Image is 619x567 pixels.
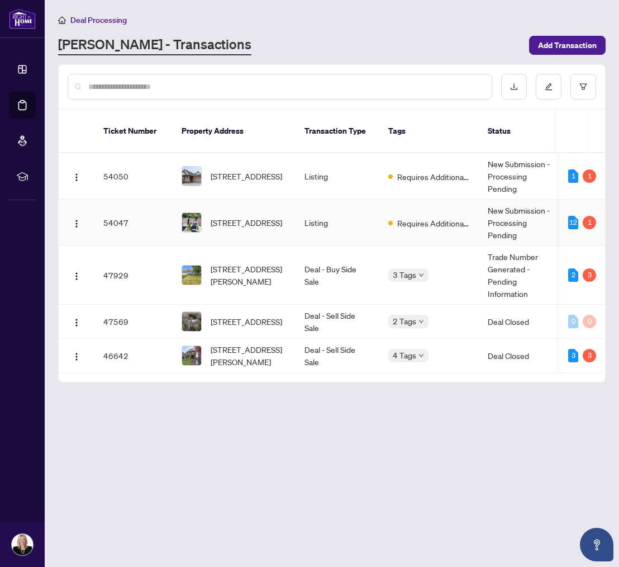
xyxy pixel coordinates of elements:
[94,110,173,153] th: Ticket Number
[536,74,561,100] button: edit
[182,167,201,186] img: thumbnail-img
[538,36,597,54] span: Add Transaction
[397,171,470,183] span: Requires Additional Docs
[393,315,416,328] span: 2 Tags
[211,216,282,229] span: [STREET_ADDRESS]
[72,318,81,327] img: Logo
[583,315,596,328] div: 0
[568,268,578,282] div: 2
[68,167,85,185] button: Logo
[479,110,563,153] th: Status
[211,170,282,182] span: [STREET_ADDRESS]
[568,315,578,328] div: 0
[94,339,173,373] td: 46642
[501,74,527,100] button: download
[182,213,201,232] img: thumbnail-img
[510,83,518,91] span: download
[9,8,36,29] img: logo
[479,153,563,200] td: New Submission - Processing Pending
[58,35,251,55] a: [PERSON_NAME] - Transactions
[182,346,201,365] img: thumbnail-img
[545,83,553,91] span: edit
[296,339,379,373] td: Deal - Sell Side Sale
[393,268,416,281] span: 3 Tags
[393,349,416,362] span: 4 Tags
[94,200,173,246] td: 54047
[568,169,578,183] div: 1
[94,246,173,305] td: 47929
[72,219,81,228] img: Logo
[58,16,66,24] span: home
[580,528,613,561] button: Open asap
[296,246,379,305] td: Deal - Buy Side Sale
[296,305,379,339] td: Deal - Sell Side Sale
[182,266,201,285] img: thumbnail-img
[211,263,287,287] span: [STREET_ADDRESS][PERSON_NAME]
[379,110,479,153] th: Tags
[418,272,424,278] span: down
[418,353,424,358] span: down
[72,173,81,182] img: Logo
[479,305,563,339] td: Deal Closed
[570,74,596,100] button: filter
[94,305,173,339] td: 47569
[12,534,33,555] img: Profile Icon
[72,352,81,361] img: Logo
[479,246,563,305] td: Trade Number Generated - Pending Information
[68,214,85,231] button: Logo
[296,153,379,200] td: Listing
[68,266,85,284] button: Logo
[211,315,282,328] span: [STREET_ADDRESS]
[72,272,81,281] img: Logo
[296,110,379,153] th: Transaction Type
[479,200,563,246] td: New Submission - Processing Pending
[70,15,127,25] span: Deal Processing
[296,200,379,246] td: Listing
[583,216,596,229] div: 1
[418,319,424,324] span: down
[211,343,287,368] span: [STREET_ADDRESS][PERSON_NAME]
[568,216,578,229] div: 12
[583,349,596,362] div: 3
[479,339,563,373] td: Deal Closed
[529,36,606,55] button: Add Transaction
[94,153,173,200] td: 54050
[68,347,85,365] button: Logo
[568,349,578,362] div: 3
[397,217,470,229] span: Requires Additional Docs
[182,312,201,331] img: thumbnail-img
[583,169,596,183] div: 1
[68,313,85,330] button: Logo
[583,268,596,282] div: 3
[579,83,587,91] span: filter
[173,110,296,153] th: Property Address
